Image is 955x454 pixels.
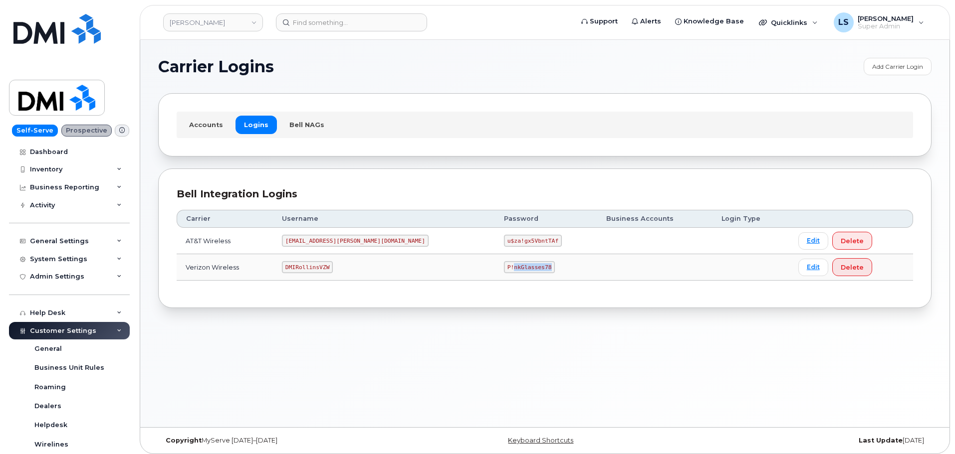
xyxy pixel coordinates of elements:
strong: Copyright [166,437,202,444]
button: Delete [832,232,872,250]
span: Delete [841,236,864,246]
div: Bell Integration Logins [177,187,913,201]
div: [DATE] [674,437,932,445]
div: MyServe [DATE]–[DATE] [158,437,416,445]
code: [EMAIL_ADDRESS][PERSON_NAME][DOMAIN_NAME] [282,235,429,247]
code: DMIRollinsVZW [282,261,333,273]
th: Password [495,210,597,228]
td: AT&T Wireless [177,228,273,254]
a: Edit [798,232,828,250]
span: Delete [841,263,864,272]
a: Edit [798,259,828,276]
a: Add Carrier Login [864,58,932,75]
code: P!nkGlasses78 [504,261,555,273]
a: Accounts [181,116,232,134]
a: Logins [236,116,277,134]
th: Username [273,210,495,228]
th: Business Accounts [597,210,713,228]
td: Verizon Wireless [177,254,273,281]
th: Login Type [713,210,789,228]
strong: Last Update [859,437,903,444]
a: Keyboard Shortcuts [508,437,573,444]
a: Bell NAGs [281,116,333,134]
th: Carrier [177,210,273,228]
span: Carrier Logins [158,59,274,74]
code: u$za!gx5VbntTAf [504,235,562,247]
button: Delete [832,258,872,276]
